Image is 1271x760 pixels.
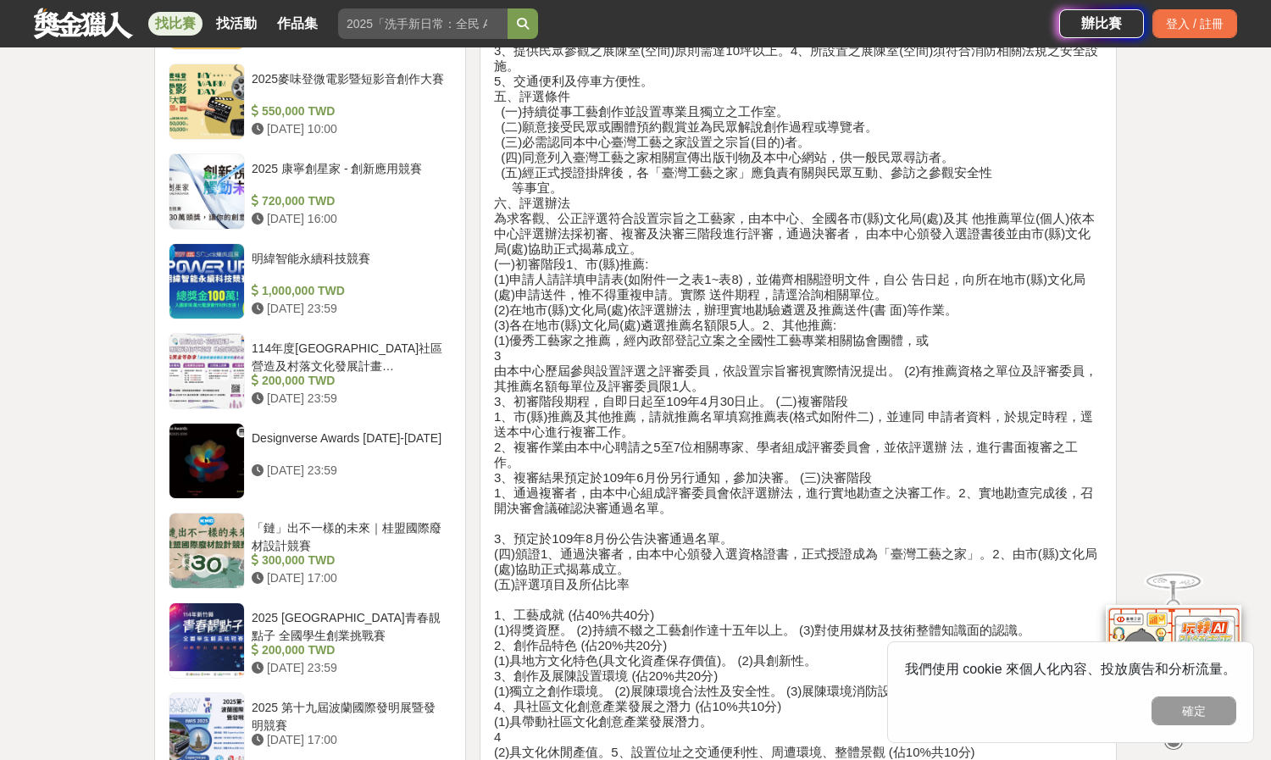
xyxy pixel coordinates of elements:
div: 720,000 TWD [252,192,445,210]
span: 2 [908,363,915,378]
span: 10 [944,745,958,759]
span: 10% [906,745,931,759]
span: 等事宜。 [512,180,563,195]
button: 確定 [1152,696,1236,725]
span: 1 [672,379,679,393]
span: 1 [498,653,505,668]
span: 6 [636,470,643,485]
span: 、創作品特色 [501,638,577,652]
span: 7 [674,440,680,454]
span: 109 [666,394,687,408]
span: 共 [624,638,636,652]
span: 1 [498,623,505,637]
div: 2025 康寧創星家 - 創新應用競賽 [252,160,445,192]
span: 1 [494,607,501,622]
a: 辦比賽 [1059,9,1144,38]
span: 20% [649,668,674,683]
div: [DATE] 23:59 [252,390,445,408]
span: 3 [803,623,810,637]
span: 1 [498,333,505,347]
span: 20 [687,668,702,683]
span: 4 [700,394,707,408]
span: 3 [494,43,501,58]
span: 2 [958,485,965,500]
span: 2 [763,318,769,332]
span: 3 [494,394,501,408]
a: 找比賽 [148,12,203,36]
span: 5 [494,74,501,88]
div: [DATE] 23:59 [252,659,445,677]
a: 「鏈」出不一樣的未來｜桂盟國際廢材設計競賽 300,000 TWD [DATE] 17:00 [169,513,452,589]
span: 10 [725,43,740,58]
span: 1 [541,546,547,561]
span: 2 [581,623,588,637]
a: 明緯智能永續科技競賽 1,000,000 TWD [DATE] 23:59 [169,243,452,319]
span: 4 [494,699,501,713]
span: 1 [494,485,501,500]
span: 我們使用 cookie 來個人化內容、投放廣告和分析流量。 [905,662,1236,676]
span: 30 [720,394,735,408]
span: 10 [751,699,765,713]
span: 2 [619,684,626,698]
span: 2 [494,440,501,454]
span: 3 [494,470,501,485]
input: 2025「洗手新日常：全民 ALL IN」洗手歌全台徵選 [338,8,508,39]
a: 作品集 [270,12,325,36]
span: 1~ [704,272,719,286]
div: 550,000 TWD [252,103,445,120]
div: [DATE] 16:00 [252,210,445,228]
div: 2025麥味登微電影暨短影音創作大賽 [252,70,445,103]
div: 300,000 TWD [252,552,445,569]
span: 3 [494,531,501,546]
div: [DATE] 23:59 [252,300,445,318]
a: 2025 康寧創星家 - 創新應用競賽 720,000 TWD [DATE] 16:00 [169,153,452,230]
span: 3 [498,318,505,332]
span: 2 [498,745,505,759]
span: 8 [731,272,738,286]
span: 5 [730,318,736,332]
span: 10% [713,699,738,713]
div: Designverse Awards [DATE]-[DATE] [252,430,445,462]
span: : [833,318,840,332]
div: 200,000 TWD [252,372,445,390]
div: 「鏈」出不一樣的未來｜桂盟國際廢材設計競賽 [252,519,445,552]
span: 40% [586,607,611,622]
span: 3 [494,668,501,683]
span: 1 [498,684,505,698]
div: 明緯智能永續科技競賽 [252,250,445,282]
div: 1,000,000 TWD [252,282,445,300]
span: 2 [742,653,749,668]
span: 1 [566,257,573,271]
span: 109 [552,531,573,546]
span: 4 [791,43,797,58]
a: Designverse Awards [DATE]-[DATE] [DATE] 23:59 [169,423,452,499]
span: 5 [653,440,660,454]
img: d2146d9a-e6f6-4337-9592-8cefde37ba6b.png [1106,605,1241,718]
span: 40 [624,607,638,622]
span: 2 [498,302,505,317]
a: 2025麥味登微電影暨短影音創作大賽 550,000 TWD [DATE] 10:00 [169,64,452,140]
div: 200,000 TWD [252,641,445,659]
div: 2025 [GEOGRAPHIC_DATA]青春靚點子 全國學生創業挑戰賽 [252,609,445,641]
div: 114年度[GEOGRAPHIC_DATA]社區營造及村落文化發展計畫「[GEOGRAPHIC_DATA]―藝起動起來」地景藝術獎金賽＆人氣投票! [252,340,445,372]
div: 登入 / 註冊 [1152,9,1237,38]
div: [DATE] 17:00 [252,569,445,587]
a: 找活動 [209,12,264,36]
span: 5 [611,745,618,759]
div: [DATE] 17:00 [252,731,445,749]
div: [DATE] 10:00 [252,120,445,138]
div: [DATE] 23:59 [252,462,445,480]
span: 1 [498,714,505,729]
span: 8 [586,531,592,546]
span: (佔 [581,638,598,652]
span: 2 [992,546,999,561]
div: 2025 第十九屆波蘭國際發明展暨發明競賽 [252,699,445,731]
span: : [645,257,652,271]
span: 109 [602,470,624,485]
a: 2025 [GEOGRAPHIC_DATA]青春靚點子 全國學生創業挑戰賽 200,000 TWD [DATE] 23:59 [169,602,452,679]
span: 分) [650,638,667,652]
span: 1 [494,409,501,424]
span: 3 [791,684,797,698]
a: 114年度[GEOGRAPHIC_DATA]社區營造及村落文化發展計畫「[GEOGRAPHIC_DATA]―藝起動起來」地景藝術獎金賽＆人氣投票! 200,000 TWD [DATE] 23:59 [169,333,452,409]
